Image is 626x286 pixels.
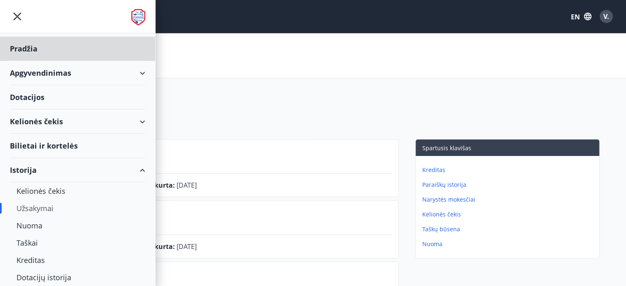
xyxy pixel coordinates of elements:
[177,181,197,190] font: [DATE]
[146,181,173,190] font: Sukurta
[173,181,175,190] font: :
[146,242,173,251] font: Sukurta
[16,221,42,230] font: Nuoma
[422,181,466,188] font: Paraiškų istorija
[422,166,445,174] font: Kreditas
[568,9,595,24] button: EN
[16,238,38,248] font: Taškai
[10,44,37,53] font: Pradžia
[422,210,461,218] font: Kelionės čekis
[131,9,145,26] img: sąjungos_logotipas
[10,9,25,24] button: meniu
[10,116,63,126] font: Kelionės čekis
[10,165,37,175] font: Istorija
[422,144,471,152] font: Spartusis klavišas
[596,7,616,26] button: V.
[422,240,442,248] font: Nuoma
[571,12,580,21] font: EN
[422,225,460,233] font: Taškų būsena
[16,255,45,265] font: Kreditas
[16,203,54,213] font: Užsakymai
[16,272,71,282] font: Dotacijų istorija
[173,242,175,251] font: :
[10,141,78,151] font: Bilietai ir kortelės
[10,68,71,78] font: Apgyvendinimas
[422,195,475,203] font: Narystės mokesčiai
[16,186,65,196] font: Kelionės čekis
[10,92,44,102] font: Dotacijos
[177,242,197,251] font: [DATE]
[603,12,609,21] font: V.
